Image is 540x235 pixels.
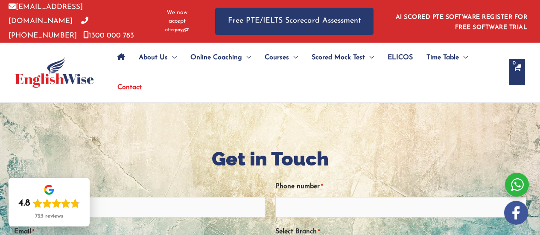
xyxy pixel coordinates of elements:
a: About UsMenu Toggle [132,43,184,73]
a: Time TableMenu Toggle [420,43,475,73]
img: Afterpay-Logo [165,28,189,32]
span: ELICOS [388,43,413,73]
div: Rating: 4.8 out of 5 [18,197,80,209]
a: ELICOS [381,43,420,73]
img: cropped-ew-logo [15,57,94,88]
span: Time Table [426,43,459,73]
label: Phone number [275,180,323,194]
a: View Shopping Cart, empty [509,59,525,85]
img: white-facebook.png [504,201,528,225]
span: Menu Toggle [365,43,374,73]
h1: Get in Touch [14,145,526,172]
a: [EMAIL_ADDRESS][DOMAIN_NAME] [9,3,83,25]
span: Courses [265,43,289,73]
a: CoursesMenu Toggle [258,43,305,73]
span: We now accept [160,9,194,26]
span: Contact [117,73,142,102]
a: Scored Mock TestMenu Toggle [305,43,381,73]
a: Contact [111,73,142,102]
aside: Header Widget 1 [391,7,531,35]
span: Scored Mock Test [312,43,365,73]
span: About Us [139,43,168,73]
span: Menu Toggle [459,43,468,73]
a: Free PTE/IELTS Scorecard Assessment [215,8,374,35]
span: Menu Toggle [289,43,298,73]
a: Online CoachingMenu Toggle [184,43,258,73]
a: 1300 000 783 [83,32,134,39]
span: Online Coaching [190,43,242,73]
nav: Site Navigation: Main Menu [111,43,500,102]
a: [PHONE_NUMBER] [9,17,88,39]
div: 4.8 [18,197,30,209]
span: Menu Toggle [242,43,251,73]
div: 723 reviews [35,213,63,220]
span: Menu Toggle [168,43,177,73]
a: AI SCORED PTE SOFTWARE REGISTER FOR FREE SOFTWARE TRIAL [396,14,528,31]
